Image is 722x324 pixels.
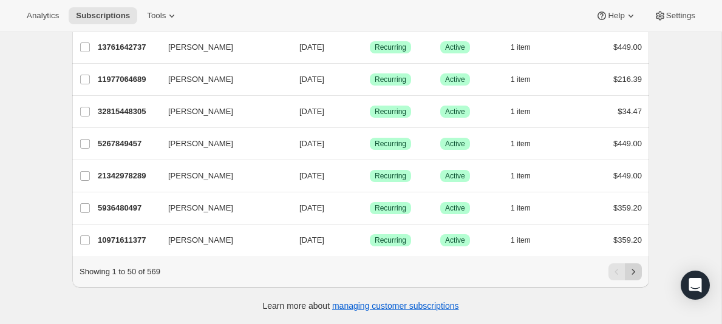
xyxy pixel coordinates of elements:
[613,171,642,180] span: $449.00
[98,232,642,249] div: 10971611377[PERSON_NAME][DATE]SuccessRecurringSuccessActive1 item$359.20
[263,300,459,312] p: Learn more about
[511,232,544,249] button: 1 item
[168,138,233,150] span: [PERSON_NAME]
[98,71,642,88] div: 11977064689[PERSON_NAME][DATE]SuccessRecurringSuccessActive1 item$216.39
[608,263,642,280] nav: Pagination
[299,107,324,116] span: [DATE]
[98,135,642,152] div: 5267849457[PERSON_NAME][DATE]SuccessRecurringSuccessActive1 item$449.00
[511,171,531,181] span: 1 item
[98,103,642,120] div: 32815448305[PERSON_NAME][DATE]SuccessRecurringSuccessActive1 item$34.47
[98,41,158,53] p: 13761642737
[511,139,531,149] span: 1 item
[161,166,282,186] button: [PERSON_NAME]
[299,235,324,245] span: [DATE]
[375,107,406,116] span: Recurring
[168,170,233,182] span: [PERSON_NAME]
[375,42,406,52] span: Recurring
[445,235,465,245] span: Active
[375,139,406,149] span: Recurring
[161,70,282,89] button: [PERSON_NAME]
[613,203,642,212] span: $359.20
[511,75,531,84] span: 1 item
[511,200,544,217] button: 1 item
[511,39,544,56] button: 1 item
[445,107,465,116] span: Active
[511,235,531,245] span: 1 item
[161,38,282,57] button: [PERSON_NAME]
[98,200,642,217] div: 5936480497[PERSON_NAME][DATE]SuccessRecurringSuccessActive1 item$359.20
[69,7,137,24] button: Subscriptions
[511,203,531,213] span: 1 item
[666,11,695,21] span: Settings
[613,139,642,148] span: $449.00
[445,171,465,181] span: Active
[299,203,324,212] span: [DATE]
[299,171,324,180] span: [DATE]
[511,71,544,88] button: 1 item
[98,170,158,182] p: 21342978289
[161,231,282,250] button: [PERSON_NAME]
[140,7,185,24] button: Tools
[98,73,158,86] p: 11977064689
[613,75,642,84] span: $216.39
[588,7,644,24] button: Help
[647,7,703,24] button: Settings
[511,135,544,152] button: 1 item
[375,235,406,245] span: Recurring
[161,134,282,154] button: [PERSON_NAME]
[168,234,233,246] span: [PERSON_NAME]
[98,167,642,184] div: 21342978289[PERSON_NAME][DATE]SuccessRecurringSuccessActive1 item$449.00
[98,202,158,214] p: 5936480497
[625,263,642,280] button: Next
[27,11,59,21] span: Analytics
[511,167,544,184] button: 1 item
[375,171,406,181] span: Recurring
[332,301,459,311] a: managing customer subscriptions
[681,271,710,300] div: Open Intercom Messenger
[168,41,233,53] span: [PERSON_NAME]
[147,11,166,21] span: Tools
[618,107,642,116] span: $34.47
[168,73,233,86] span: [PERSON_NAME]
[299,139,324,148] span: [DATE]
[168,106,233,118] span: [PERSON_NAME]
[19,7,66,24] button: Analytics
[299,75,324,84] span: [DATE]
[80,266,160,278] p: Showing 1 to 50 of 569
[299,42,324,52] span: [DATE]
[375,75,406,84] span: Recurring
[445,42,465,52] span: Active
[98,234,158,246] p: 10971611377
[76,11,130,21] span: Subscriptions
[98,106,158,118] p: 32815448305
[168,202,233,214] span: [PERSON_NAME]
[613,42,642,52] span: $449.00
[608,11,624,21] span: Help
[511,103,544,120] button: 1 item
[511,107,531,116] span: 1 item
[613,235,642,245] span: $359.20
[445,139,465,149] span: Active
[98,138,158,150] p: 5267849457
[511,42,531,52] span: 1 item
[161,102,282,121] button: [PERSON_NAME]
[98,39,642,56] div: 13761642737[PERSON_NAME][DATE]SuccessRecurringSuccessActive1 item$449.00
[445,75,465,84] span: Active
[375,203,406,213] span: Recurring
[445,203,465,213] span: Active
[161,198,282,218] button: [PERSON_NAME]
